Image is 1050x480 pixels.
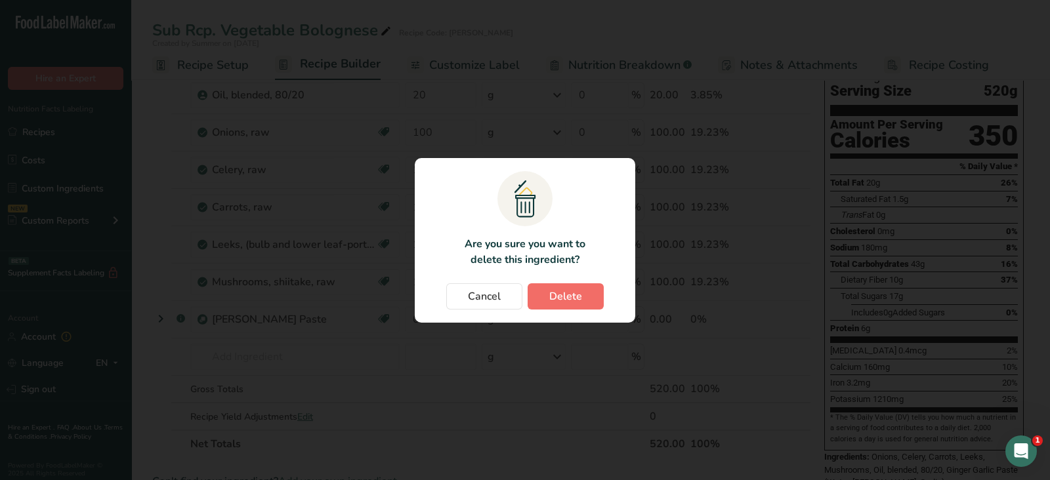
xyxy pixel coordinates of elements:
button: Cancel [446,283,522,310]
iframe: Intercom live chat [1005,435,1037,467]
span: Cancel [468,289,501,304]
button: Delete [528,283,604,310]
span: 1 [1032,435,1043,446]
span: Delete [549,289,582,304]
p: Are you sure you want to delete this ingredient? [457,236,593,268]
